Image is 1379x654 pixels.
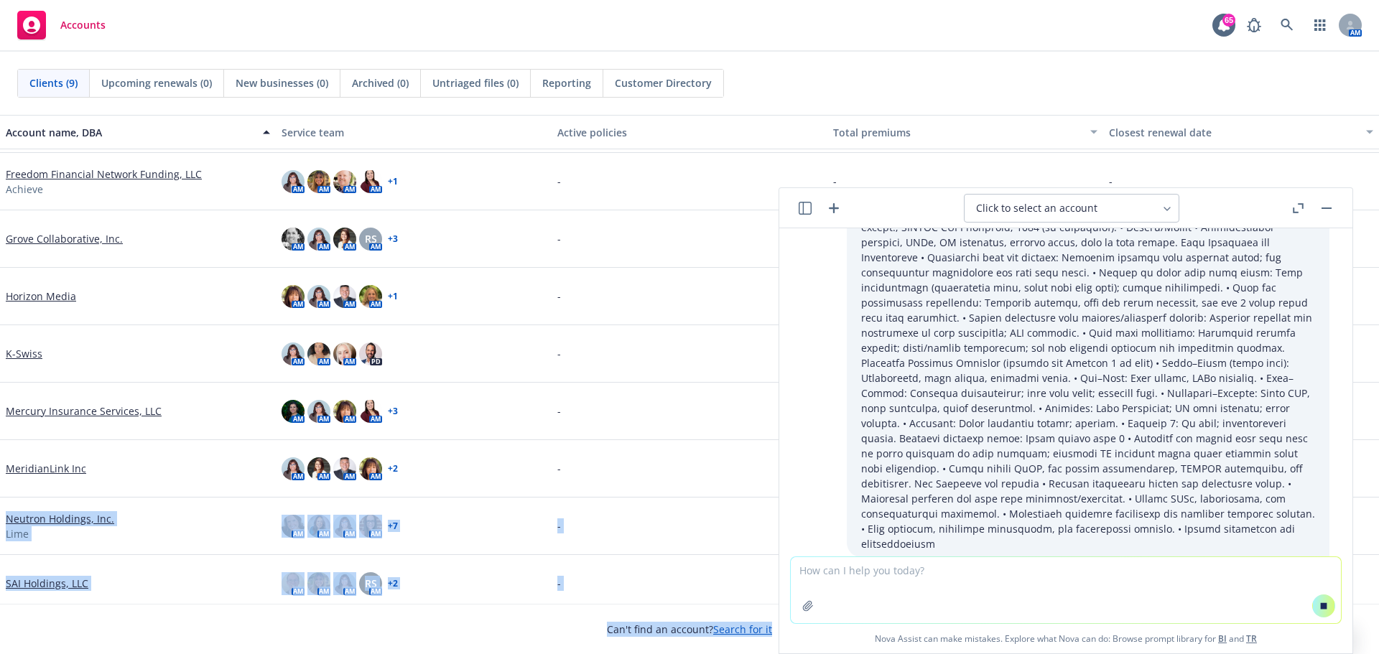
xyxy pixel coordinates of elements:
span: - [557,231,561,246]
div: 65 [1222,14,1235,27]
img: photo [333,228,356,251]
a: K-Swiss [6,346,42,361]
button: Active policies [552,115,827,149]
img: photo [282,400,305,423]
span: RS [365,576,377,591]
span: New businesses (0) [236,75,328,90]
div: Service team [282,125,546,140]
a: + 2 [388,464,398,473]
div: Closest renewal date [1109,125,1357,140]
a: + 7 [388,522,398,531]
span: Archived (0) [352,75,409,90]
span: Upcoming renewals (0) [101,75,212,90]
span: Accounts [60,19,106,31]
img: photo [307,285,330,308]
div: Active policies [557,125,822,140]
span: Click to select an account [976,201,1097,215]
img: photo [359,515,382,538]
img: photo [333,170,356,193]
a: MeridianLink Inc [6,461,86,476]
img: photo [359,170,382,193]
img: photo [333,515,356,538]
div: Account name, DBA [6,125,254,140]
a: + 2 [388,579,398,588]
a: Switch app [1306,11,1334,39]
img: photo [359,457,382,480]
span: Can't find an account? [607,622,772,637]
div: Total premiums [833,125,1082,140]
span: Achieve [6,182,43,197]
img: photo [359,342,382,365]
a: BI [1218,632,1227,645]
span: Nova Assist can make mistakes. Explore what Nova can do: Browse prompt library for and [785,624,1347,653]
span: - [557,461,561,476]
button: Closest renewal date [1103,115,1379,149]
span: Untriaged files (0) [432,75,519,90]
img: photo [307,515,330,538]
span: - [1109,174,1113,189]
span: - [833,174,837,189]
a: Horizon Media [6,289,76,304]
span: Reporting [542,75,591,90]
img: photo [282,228,305,251]
img: photo [333,400,356,423]
img: photo [307,228,330,251]
img: photo [282,170,305,193]
a: + 3 [388,235,398,243]
span: - [557,289,561,304]
a: Search [1273,11,1301,39]
img: photo [359,400,382,423]
img: photo [282,342,305,365]
img: photo [333,572,356,595]
span: - [557,346,561,361]
a: Mercury Insurance Services, LLC [6,403,162,419]
button: Click to select an account [964,194,1179,223]
span: - [557,576,561,591]
a: + 1 [388,292,398,301]
img: photo [307,572,330,595]
img: photo [307,342,330,365]
span: RS [365,231,377,246]
img: photo [333,285,356,308]
span: - [557,403,561,419]
img: photo [307,457,330,480]
img: photo [307,400,330,423]
a: + 3 [388,407,398,416]
img: photo [359,285,382,308]
a: Grove Collaborative, Inc. [6,231,123,246]
button: Total premiums [827,115,1103,149]
a: + 1 [388,177,398,186]
a: Search for it [713,622,772,636]
span: - [557,518,561,533]
a: Accounts [11,5,111,45]
span: Lime [6,526,29,541]
img: photo [282,515,305,538]
a: SAI Holdings, LLC [6,576,88,591]
span: - [557,174,561,189]
img: photo [307,170,330,193]
img: photo [333,457,356,480]
img: photo [333,342,356,365]
a: Report a Bug [1240,11,1268,39]
span: Clients (9) [29,75,78,90]
img: photo [282,572,305,595]
img: photo [282,457,305,480]
a: Freedom Financial Network Funding, LLC [6,167,202,182]
img: photo [282,285,305,308]
button: Service team [276,115,552,149]
span: Customer Directory [615,75,712,90]
a: Neutron Holdings, Inc. [6,511,114,526]
a: TR [1246,632,1257,645]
